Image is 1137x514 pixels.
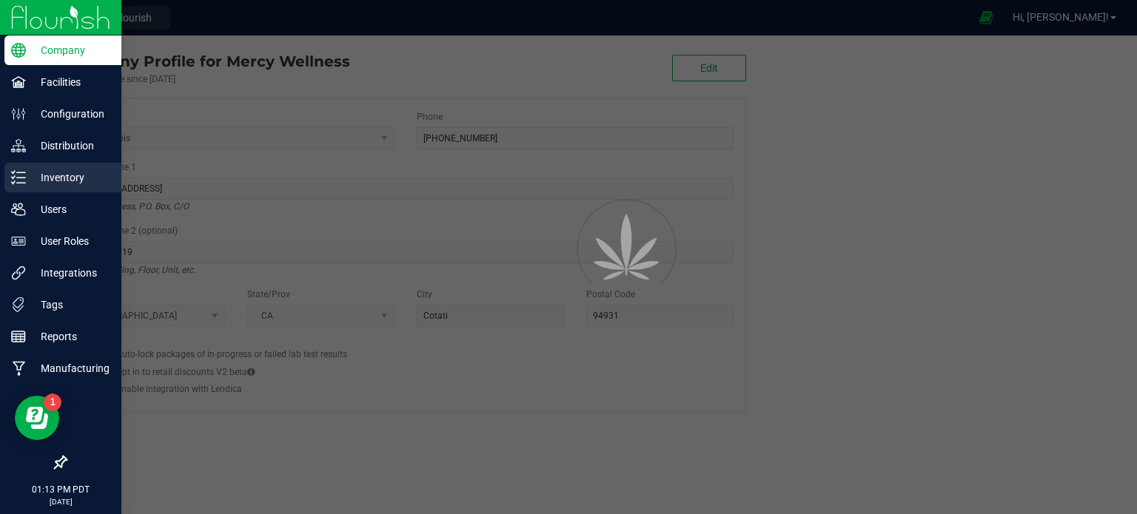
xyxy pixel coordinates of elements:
[26,73,115,91] p: Facilities
[26,41,115,59] p: Company
[26,169,115,186] p: Inventory
[11,266,26,280] inline-svg: Integrations
[26,105,115,123] p: Configuration
[11,361,26,376] inline-svg: Manufacturing
[7,496,115,507] p: [DATE]
[15,396,59,440] iframe: Resource center
[11,234,26,248] inline-svg: User Roles
[11,75,26,89] inline-svg: Facilities
[26,264,115,282] p: Integrations
[44,393,61,411] iframe: Resource center unread badge
[26,328,115,345] p: Reports
[26,200,115,218] p: Users
[26,296,115,314] p: Tags
[26,137,115,155] p: Distribution
[11,106,26,121] inline-svg: Configuration
[11,43,26,58] inline-svg: Company
[11,138,26,153] inline-svg: Distribution
[26,359,115,377] p: Manufacturing
[26,232,115,250] p: User Roles
[7,483,115,496] p: 01:13 PM PDT
[11,202,26,217] inline-svg: Users
[11,329,26,344] inline-svg: Reports
[11,297,26,312] inline-svg: Tags
[11,170,26,185] inline-svg: Inventory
